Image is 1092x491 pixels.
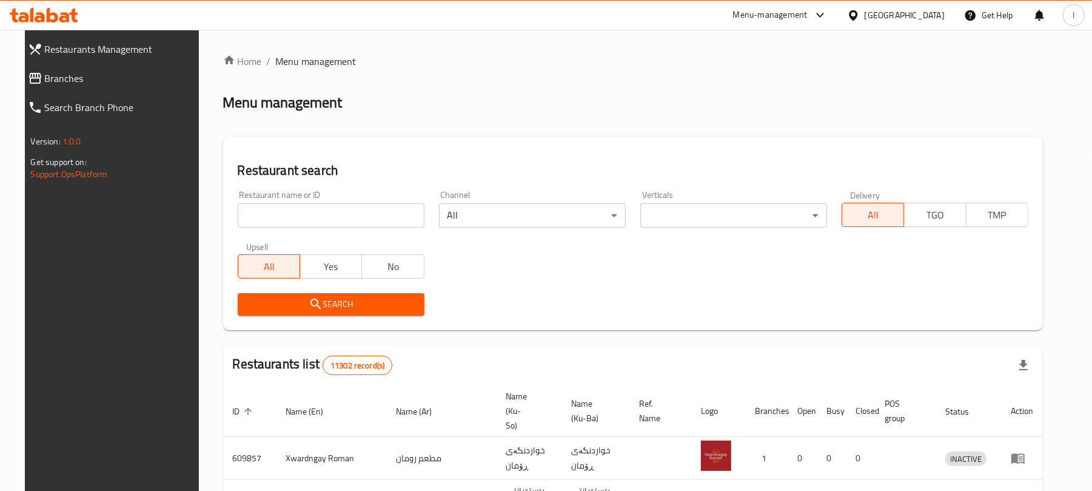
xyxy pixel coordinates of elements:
[439,203,626,228] div: All
[233,355,393,375] h2: Restaurants list
[267,54,271,69] li: /
[640,396,677,425] span: Ref. Name
[62,134,81,149] span: 1.0.0
[31,154,87,170] span: Get support on:
[971,206,1023,224] span: TMP
[18,35,207,64] a: Restaurants Management
[238,203,424,228] input: Search for restaurant name or ID..
[31,134,61,149] span: Version:
[817,385,846,437] th: Busy
[247,297,415,312] span: Search
[562,437,630,480] td: خواردنگەی ڕۆمان
[788,437,817,480] td: 0
[817,437,846,480] td: 0
[45,100,198,115] span: Search Branch Phone
[640,203,827,228] div: ​
[496,437,562,480] td: خواردنگەی ڕۆمان
[223,54,262,69] a: Home
[223,93,343,112] h2: Menu management
[1011,451,1033,466] div: Menu
[286,404,340,419] span: Name (En)
[945,404,985,419] span: Status
[842,203,904,227] button: All
[847,206,899,224] span: All
[506,389,548,433] span: Name (Ku-So)
[1009,351,1038,380] div: Export file
[276,54,357,69] span: Menu management
[1001,385,1043,437] th: Action
[45,42,198,56] span: Restaurants Management
[746,385,788,437] th: Branches
[701,441,731,471] img: Xwardngay Roman
[966,203,1028,227] button: TMP
[31,166,108,182] a: Support.OpsPlatform
[788,385,817,437] th: Open
[18,64,207,93] a: Branches
[238,161,1028,180] h2: Restaurant search
[238,254,300,279] button: All
[361,254,424,279] button: No
[243,258,295,276] span: All
[846,437,876,480] td: 0
[746,437,788,480] td: 1
[572,396,615,425] span: Name (Ku-Ba)
[885,396,921,425] span: POS group
[691,385,746,437] th: Logo
[367,258,419,276] span: No
[733,8,808,22] div: Menu-management
[323,356,392,375] div: Total records count
[903,203,966,227] button: TGO
[45,71,198,86] span: Branches
[246,242,269,251] label: Upsell
[300,254,362,279] button: Yes
[846,385,876,437] th: Closed
[945,452,986,466] span: INACTIVE
[18,93,207,122] a: Search Branch Phone
[909,206,961,224] span: TGO
[276,437,386,480] td: Xwardngay Roman
[396,404,447,419] span: Name (Ar)
[1073,8,1074,22] span: l
[865,8,945,22] div: [GEOGRAPHIC_DATA]
[238,293,424,316] button: Search
[233,404,256,419] span: ID
[323,360,392,371] span: 11302 record(s)
[223,437,276,480] td: 609857
[386,437,496,480] td: مطعم رومان
[850,191,880,199] label: Delivery
[945,452,986,466] div: INACTIVE
[305,258,357,276] span: Yes
[223,54,1043,69] nav: breadcrumb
